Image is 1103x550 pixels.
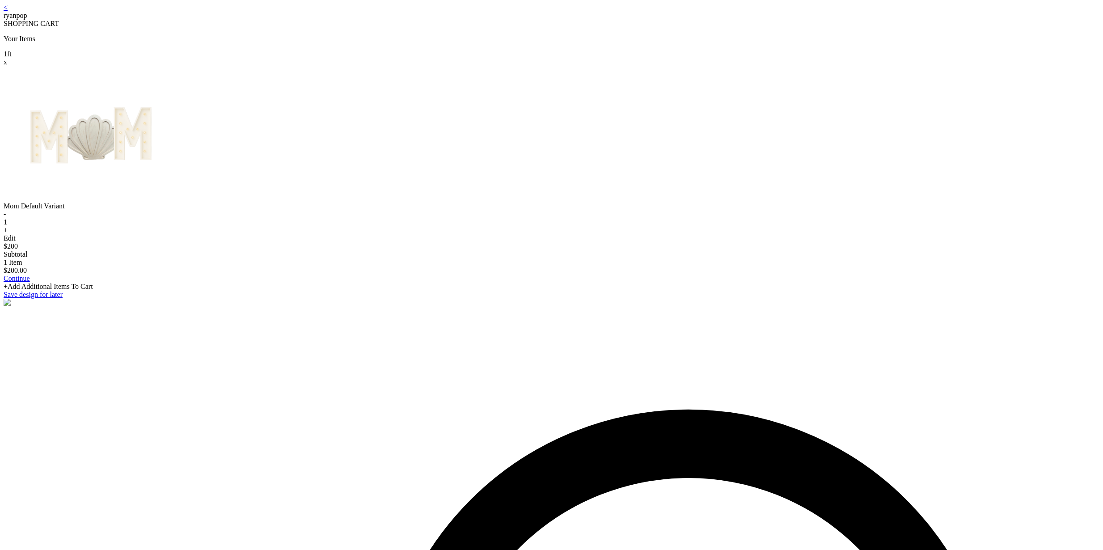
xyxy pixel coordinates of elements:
[4,242,1099,250] div: $200
[4,218,1099,226] div: 1
[4,258,1099,267] div: 1 Item
[4,4,8,11] a: <
[4,58,1099,66] div: x
[4,20,1099,28] div: SHOPPING CART
[4,283,1099,291] div: +Add Additional Items To Cart
[4,250,1099,258] div: Subtotal
[4,299,23,307] img: logo
[4,267,1099,275] div: $200.00
[4,234,1099,242] div: Edit
[4,35,1099,43] p: Your Items
[4,210,1099,218] div: -
[4,291,63,298] a: Save design for later
[4,66,178,200] img: Design with add-ons
[4,12,1099,20] div: ryanpop
[4,226,1099,234] div: +
[4,202,1099,210] div: Mom Default Variant
[4,275,30,282] a: Continue
[4,50,1099,58] div: 1 ft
